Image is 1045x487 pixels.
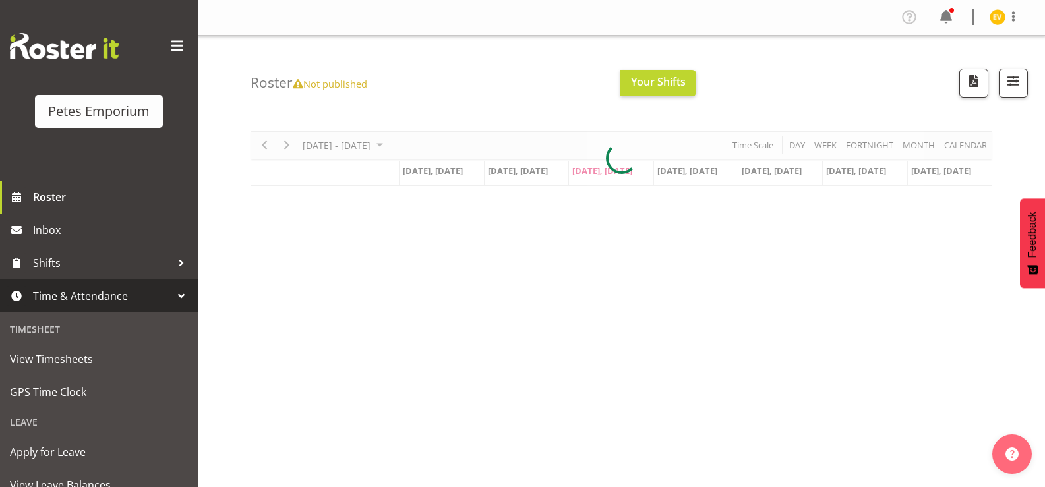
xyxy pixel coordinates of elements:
[10,33,119,59] img: Rosterit website logo
[1027,212,1038,258] span: Feedback
[33,187,191,207] span: Roster
[293,77,367,90] span: Not published
[33,253,171,273] span: Shifts
[251,75,367,90] h4: Roster
[1020,198,1045,288] button: Feedback - Show survey
[3,409,194,436] div: Leave
[10,382,188,402] span: GPS Time Clock
[620,70,696,96] button: Your Shifts
[3,436,194,469] a: Apply for Leave
[1005,447,1019,461] img: help-xxl-2.png
[10,442,188,462] span: Apply for Leave
[3,343,194,376] a: View Timesheets
[3,316,194,343] div: Timesheet
[999,69,1028,98] button: Filter Shifts
[3,376,194,409] a: GPS Time Clock
[33,220,191,240] span: Inbox
[10,349,188,369] span: View Timesheets
[48,101,150,121] div: Petes Emporium
[959,69,988,98] button: Download a PDF of the roster according to the set date range.
[990,9,1005,25] img: eva-vailini10223.jpg
[631,74,686,89] span: Your Shifts
[33,286,171,306] span: Time & Attendance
